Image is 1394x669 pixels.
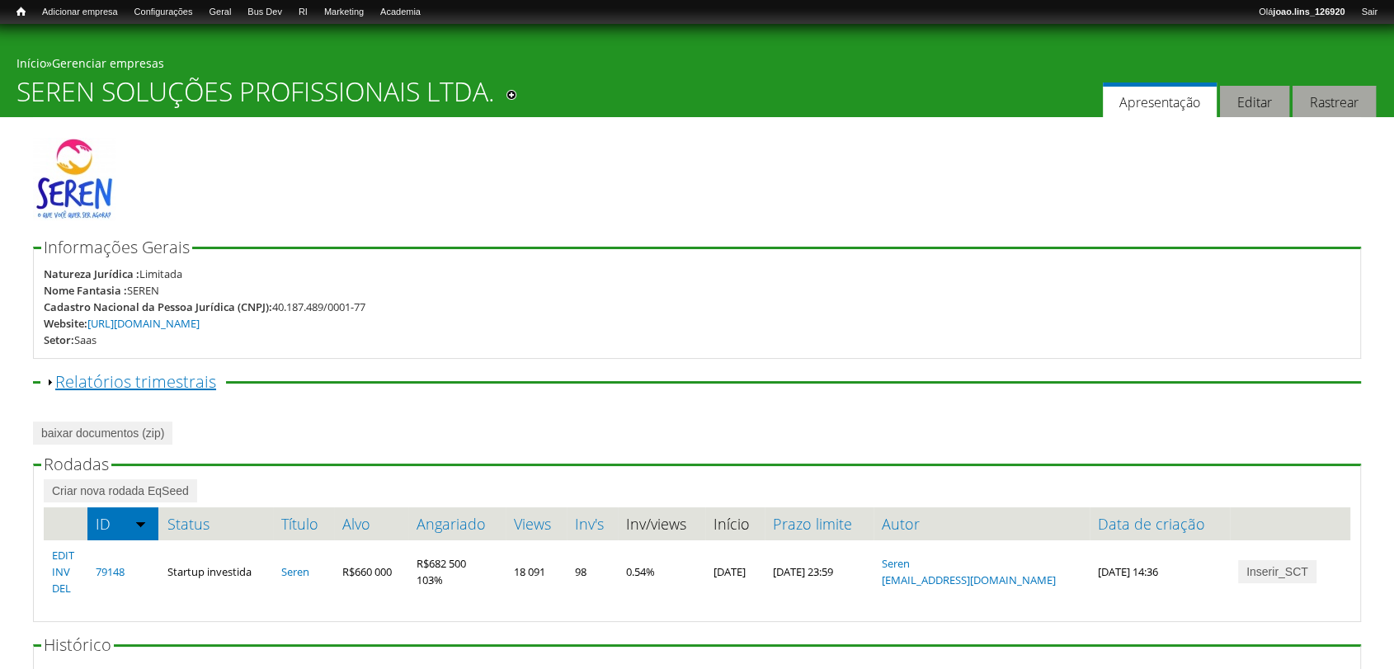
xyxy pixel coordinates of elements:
[272,299,365,315] div: 40.187.489/0001-77
[618,507,704,540] th: Inv/views
[1098,516,1222,532] a: Data de criação
[1353,4,1386,21] a: Sair
[773,516,865,532] a: Prazo limite
[44,282,127,299] div: Nome Fantasia :
[567,540,618,603] td: 98
[44,236,190,258] span: Informações Gerais
[44,266,139,282] div: Natureza Jurídica :
[316,4,372,21] a: Marketing
[1103,82,1217,118] a: Apresentação
[200,4,239,21] a: Geral
[408,540,506,603] td: R$682 500 103%
[52,55,164,71] a: Gerenciar empresas
[575,516,610,532] a: Inv's
[334,540,409,603] td: R$660 000
[372,4,429,21] a: Academia
[126,4,201,21] a: Configurações
[44,453,109,475] span: Rodadas
[705,507,765,540] th: Início
[281,564,309,579] a: Seren
[1273,7,1345,16] strong: joao.lins_126920
[882,556,910,571] a: Seren
[290,4,316,21] a: RI
[87,316,200,331] a: [URL][DOMAIN_NAME]
[342,516,401,532] a: Alvo
[44,299,272,315] div: Cadastro Nacional da Pessoa Jurídica (CNPJ):
[1090,540,1230,603] td: [DATE] 14:36
[44,479,197,502] a: Criar nova rodada EqSeed
[16,55,1378,76] div: »
[514,516,558,532] a: Views
[16,76,495,117] h1: SEREN SOLUÇÕES PROFISSIONAIS LTDA.
[96,564,125,579] a: 79148
[52,581,71,596] a: DEL
[55,370,216,393] a: Relatórios trimestrais
[882,516,1081,532] a: Autor
[158,540,272,603] td: Startup investida
[506,540,567,603] td: 18 091
[52,548,74,563] a: EDIT
[33,422,172,445] a: baixar documentos (zip)
[1220,86,1289,118] a: Editar
[713,564,746,579] span: [DATE]
[417,516,497,532] a: Angariado
[16,6,26,17] span: Início
[96,516,150,532] a: ID
[16,55,46,71] a: Início
[618,540,704,603] td: 0.54%
[1250,4,1353,21] a: Olájoao.lins_126920
[1293,86,1376,118] a: Rastrear
[8,4,34,20] a: Início
[773,564,833,579] span: [DATE] 23:59
[139,266,182,282] div: Limitada
[44,332,74,348] div: Setor:
[167,516,264,532] a: Status
[44,315,87,332] div: Website:
[239,4,290,21] a: Bus Dev
[34,4,126,21] a: Adicionar empresa
[44,634,111,656] span: Histórico
[1238,560,1316,583] a: Inserir_SCT
[882,572,1056,587] a: [EMAIL_ADDRESS][DOMAIN_NAME]
[74,332,97,348] div: Saas
[135,518,146,529] img: ordem crescente
[127,282,159,299] div: SEREN
[281,516,326,532] a: Título
[52,564,70,579] a: INV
